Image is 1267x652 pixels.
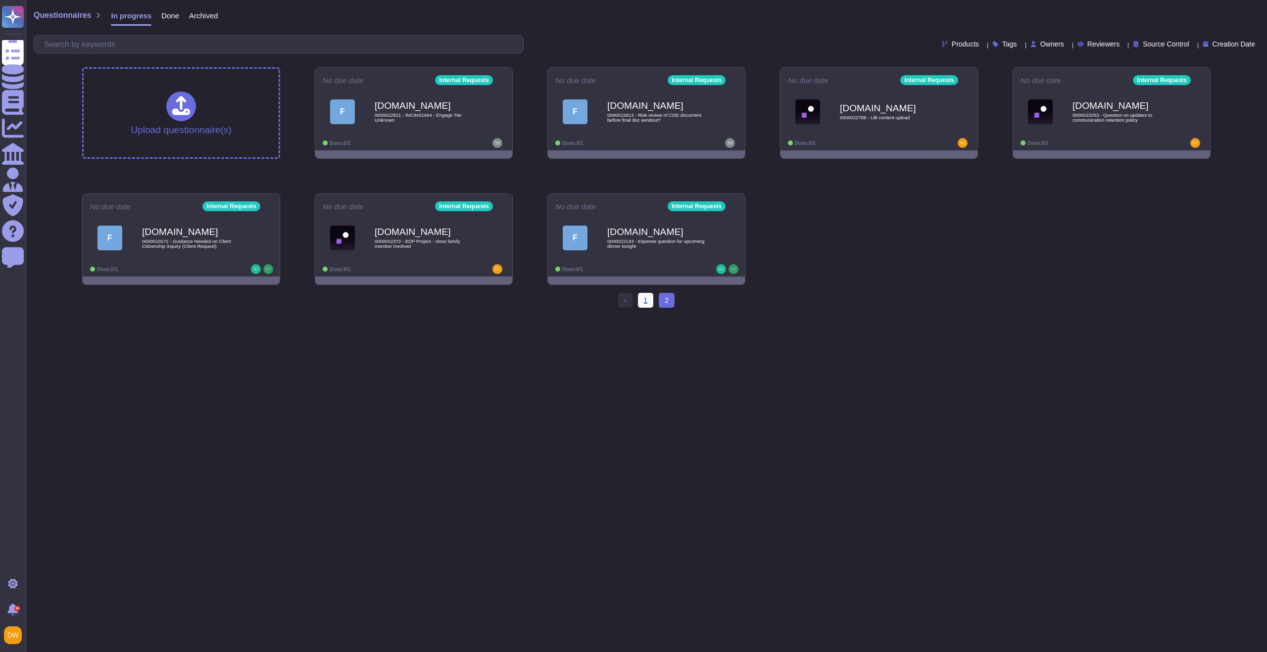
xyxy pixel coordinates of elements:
span: ‹ [624,296,627,304]
div: Internal Requests [435,201,493,211]
span: No due date [1021,77,1061,84]
div: Internal Requests [1133,75,1191,85]
b: [DOMAIN_NAME] [607,101,706,110]
img: user [729,264,738,274]
div: F [97,226,122,250]
div: Internal Requests [900,75,958,85]
span: 0000022821 - INC8431944 - Engage Tier Unknown [375,113,474,122]
img: user [1190,138,1200,148]
img: user [716,264,726,274]
span: No due date [323,203,363,210]
b: [DOMAIN_NAME] [607,227,706,236]
img: user [251,264,261,274]
b: [DOMAIN_NAME] [375,101,474,110]
span: Done: 0/1 [97,267,118,272]
input: Search by keywords [39,36,523,53]
img: user [263,264,273,274]
img: user [958,138,968,148]
span: 0000022788 - Lilli content upload [840,115,939,120]
div: Internal Requests [668,201,726,211]
span: Done [161,12,179,19]
div: Internal Requests [435,75,493,85]
span: Products [952,41,979,47]
span: No due date [323,77,363,84]
span: Archived [189,12,218,19]
span: 0000022672 - Guidance Needed on Client Citizenship Inquiry (Client Request) [142,239,241,248]
b: [DOMAIN_NAME] [840,103,939,113]
span: Done: 0/1 [562,267,583,272]
span: 0000022143 - Expense question for upcoming dinner tonight [607,239,706,248]
span: No due date [555,77,596,84]
span: 0000022813 - Risk review of CDD document before final doc sendout? [607,113,706,122]
span: 0000022372 - EDP Project - close family member involved [375,239,474,248]
img: Logo [330,226,355,250]
img: user [492,264,502,274]
span: No due date [555,203,596,210]
span: Done: 0/1 [330,267,350,272]
div: F [563,226,587,250]
span: Questionnaires [34,11,91,19]
b: [DOMAIN_NAME] [142,227,241,236]
img: Logo [1028,99,1053,124]
img: user [4,626,22,644]
div: Internal Requests [668,75,726,85]
img: Logo [795,99,820,124]
div: Upload questionnaire(s) [131,92,232,135]
span: Owners [1040,41,1064,47]
span: Reviewers [1087,41,1120,47]
span: 2 [659,293,675,308]
span: Creation Date [1213,41,1255,47]
a: 1 [638,293,654,308]
img: user [492,138,502,148]
span: Done: 0/1 [795,140,816,146]
span: In progress [111,12,151,19]
div: Internal Requests [202,201,260,211]
b: [DOMAIN_NAME] [375,227,474,236]
div: 9+ [14,605,20,611]
div: F [563,99,587,124]
span: Tags [1002,41,1017,47]
span: No due date [788,77,828,84]
span: Done: 0/1 [330,140,350,146]
div: F [330,99,355,124]
span: Done: 0/1 [1027,140,1048,146]
img: user [725,138,735,148]
b: [DOMAIN_NAME] [1072,101,1171,110]
span: Source Control [1143,41,1189,47]
button: user [2,624,29,646]
span: 0000022053 - Question on updates to communication retention policy [1072,113,1171,122]
span: No due date [90,203,131,210]
span: Done: 0/1 [562,140,583,146]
